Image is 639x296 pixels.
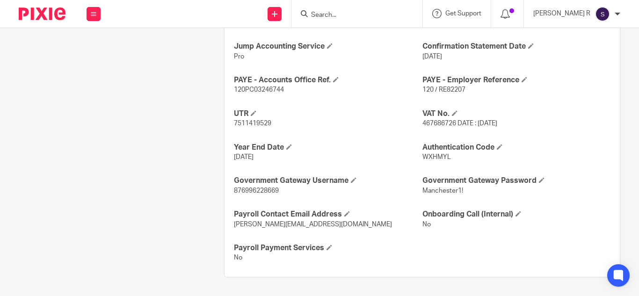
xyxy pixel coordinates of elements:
span: Pro [234,53,244,60]
p: [PERSON_NAME] R [533,9,590,18]
span: [PERSON_NAME][EMAIL_ADDRESS][DOMAIN_NAME] [234,221,392,228]
h4: Jump Accounting Service [234,42,422,51]
span: No [422,221,431,228]
input: Search [310,11,394,20]
h4: Payroll Payment Services [234,243,422,253]
span: 120 / RE82207 [422,87,465,93]
span: 467686726 DATE : [DATE] [422,120,497,127]
h4: PAYE - Accounts Office Ref. [234,75,422,85]
span: [DATE] [234,154,254,160]
span: [DATE] [422,53,442,60]
h4: Payroll Contact Email Address [234,209,422,219]
span: 7511419529 [234,120,271,127]
span: 120PC03246744 [234,87,284,93]
h4: Government Gateway Username [234,176,422,186]
img: Pixie [19,7,65,20]
h4: Authentication Code [422,143,610,152]
h4: PAYE - Employer Reference [422,75,610,85]
span: Get Support [445,10,481,17]
span: Manchester1! [422,188,463,194]
h4: Onboarding Call (Internal) [422,209,610,219]
span: No [234,254,242,261]
h4: UTR [234,109,422,119]
span: WXHMYL [422,154,451,160]
h4: Year End Date [234,143,422,152]
span: 876996228669 [234,188,279,194]
h4: VAT No. [422,109,610,119]
img: svg%3E [595,7,610,22]
h4: Government Gateway Password [422,176,610,186]
h4: Confirmation Statement Date [422,42,610,51]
